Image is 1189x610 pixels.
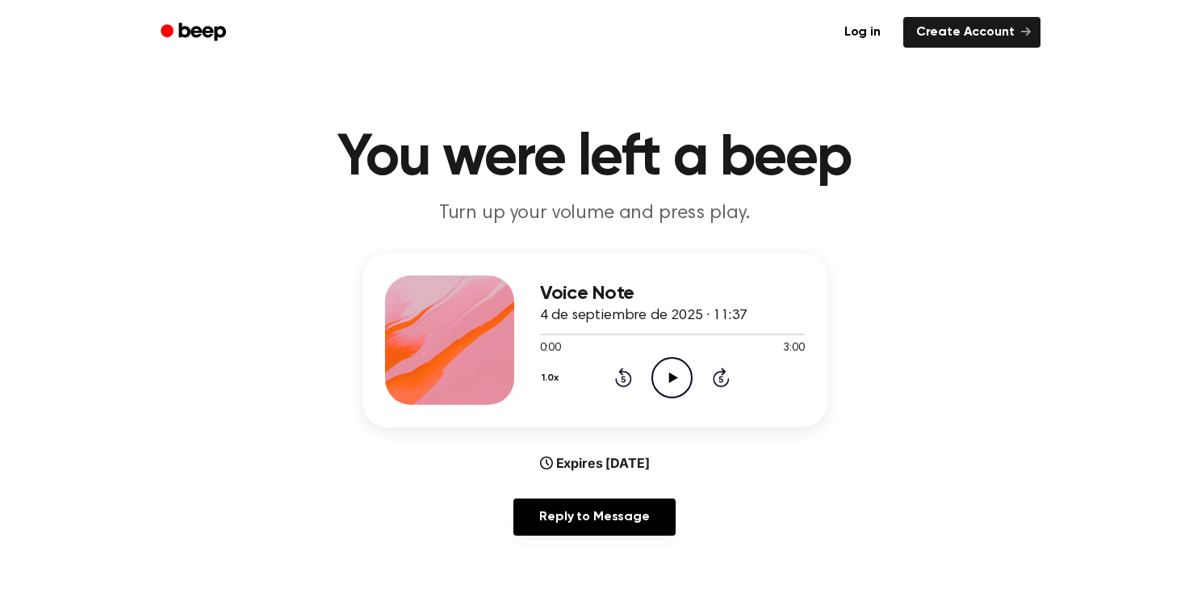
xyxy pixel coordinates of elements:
[149,17,241,48] a: Beep
[540,453,650,473] div: Expires [DATE]
[513,499,675,536] a: Reply to Message
[540,309,747,323] span: 4 de septiembre de 2025 · 11:37
[903,17,1040,48] a: Create Account
[831,17,894,48] a: Log in
[540,283,805,305] h3: Voice Note
[540,340,561,357] span: 0:00
[285,200,905,227] p: Turn up your volume and press play.
[540,364,565,392] button: 1.0x
[783,340,804,357] span: 3:00
[182,129,1008,187] h1: You were left a beep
